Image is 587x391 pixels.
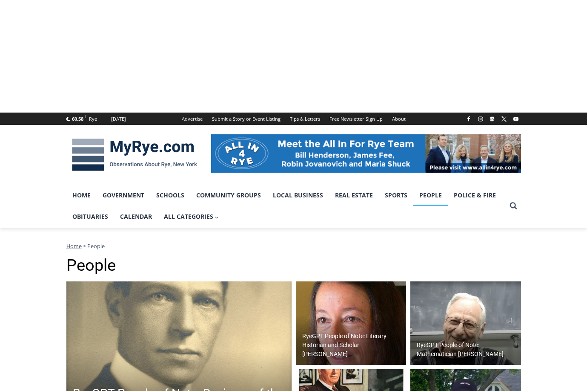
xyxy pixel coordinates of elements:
a: Home [66,242,82,250]
a: Sports [379,185,413,206]
a: RyeGPT People of Note: Literary Historian and Scholar [PERSON_NAME] [296,281,407,365]
div: [DATE] [111,115,126,123]
a: Free Newsletter Sign Up [325,113,387,125]
nav: Primary Navigation [66,185,506,228]
img: MyRye.com [66,133,203,177]
a: Schools [150,185,190,206]
a: Police & Fire [448,185,502,206]
a: People [413,185,448,206]
a: Home [66,185,97,206]
img: All in for Rye [211,134,521,173]
div: Rye [89,115,97,123]
a: Tips & Letters [285,113,325,125]
span: 60.58 [72,116,83,122]
button: View Search Form [506,198,521,214]
a: RyeGPT People of Note: Mathematician [PERSON_NAME] [410,281,521,365]
a: Linkedin [487,114,497,124]
a: About [387,113,410,125]
a: X [499,114,509,124]
h2: RyeGPT People of Note: Mathematician [PERSON_NAME] [417,341,519,359]
a: Government [97,185,150,206]
a: Real Estate [329,185,379,206]
nav: Breadcrumbs [66,242,521,250]
h2: RyeGPT People of Note: Literary Historian and Scholar [PERSON_NAME] [302,332,404,359]
a: Calendar [114,206,158,227]
a: Facebook [464,114,474,124]
span: People [87,242,105,250]
span: > [83,242,86,250]
a: Local Business [267,185,329,206]
a: Instagram [475,114,486,124]
img: (PHOTO: Debora Shuger at Griff Farm, England in 2006. Public Domain.) [296,281,407,365]
span: F [85,114,86,119]
a: Submit a Story or Event Listing [207,113,285,125]
a: YouTube [511,114,521,124]
a: Community Groups [190,185,267,206]
a: Obituaries [66,206,114,227]
a: All Categories [158,206,225,227]
nav: Secondary Navigation [177,113,410,125]
a: Advertise [177,113,207,125]
span: All Categories [164,212,219,221]
img: (PHOTO: Interview of Alan Hoffman at IBM Watson Research Center, Yorktown Heights, NY, by Irv Lus... [410,281,521,365]
h1: People [66,256,521,275]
